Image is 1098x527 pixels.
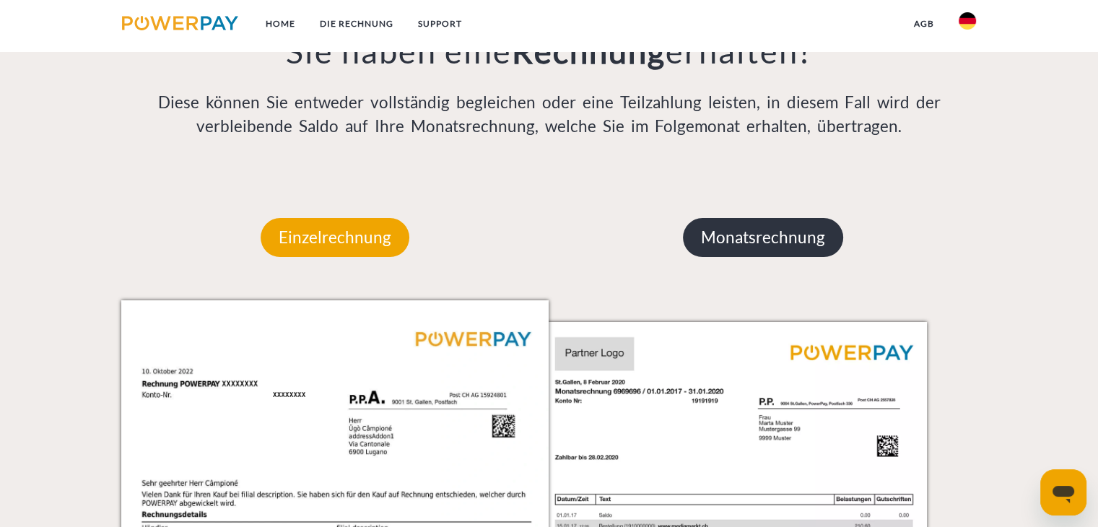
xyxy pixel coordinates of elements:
[261,218,409,257] p: Einzelrechnung
[122,16,238,30] img: logo-powerpay.svg
[308,11,406,37] a: DIE RECHNUNG
[1040,469,1086,515] iframe: Schaltfläche zum Öffnen des Messaging-Fensters
[959,12,976,30] img: de
[253,11,308,37] a: Home
[121,90,977,139] p: Diese können Sie entweder vollständig begleichen oder eine Teilzahlung leisten, in diesem Fall wi...
[121,31,977,71] h3: Sie haben eine erhalten?
[511,32,665,71] b: Rechnung
[902,11,946,37] a: agb
[406,11,474,37] a: SUPPORT
[683,218,843,257] p: Monatsrechnung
